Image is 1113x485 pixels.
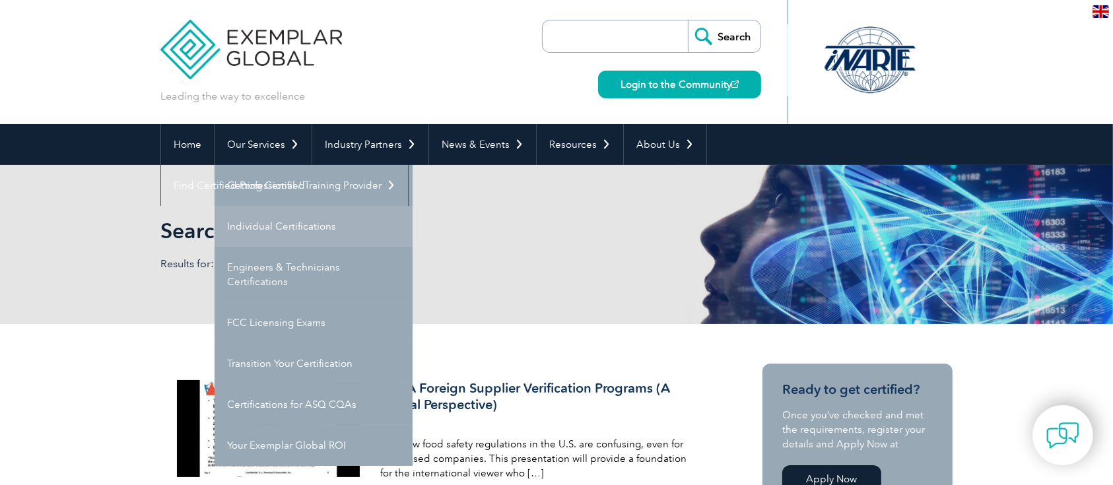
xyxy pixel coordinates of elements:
p: Once you’ve checked and met the requirements, register your details and Apply Now at [782,408,933,451]
p: Results for: customs [160,257,556,271]
h3: Ready to get certified? [782,381,933,398]
a: Transition Your Certification [215,343,413,384]
a: Your Exemplar Global ROI [215,425,413,466]
a: FCC Licensing Exams [215,302,413,343]
p: Leading the way to excellence [160,89,305,104]
h3: FSMA Foreign Supplier Verification Programs (A Global Perspective) [380,380,693,413]
a: Individual Certifications [215,206,413,247]
a: Certifications for ASQ CQAs [215,384,413,425]
img: contact-chat.png [1046,419,1079,452]
a: Engineers & Technicians Certifications [215,247,413,302]
h1: Search [160,218,667,243]
p: The new food safety regulations in the U.S. are confusing, even for U.S.-based companies. This pr... [380,437,693,480]
input: Search [688,20,760,52]
img: fsma-foreign-supplier-verification-programs-900x480-1-300x160.jpg [177,380,360,477]
a: Our Services [215,124,312,165]
a: Resources [537,124,623,165]
a: About Us [624,124,706,165]
img: open_square.png [731,81,739,88]
a: Login to the Community [598,71,761,98]
a: Home [161,124,214,165]
img: en [1093,5,1109,18]
a: Find Certified Professional / Training Provider [161,165,408,206]
a: News & Events [429,124,536,165]
a: Industry Partners [312,124,428,165]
